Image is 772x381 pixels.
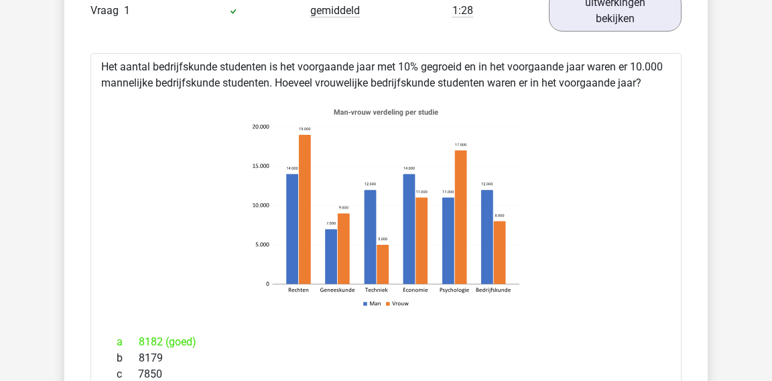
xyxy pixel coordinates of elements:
div: 8179 [107,350,665,366]
span: 1:28 [452,4,473,17]
span: Vraag [90,3,124,19]
div: 8182 (goed) [107,334,665,350]
span: b [117,350,139,366]
span: a [117,334,139,350]
span: gemiddeld [310,4,360,17]
span: 1 [124,4,130,17]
